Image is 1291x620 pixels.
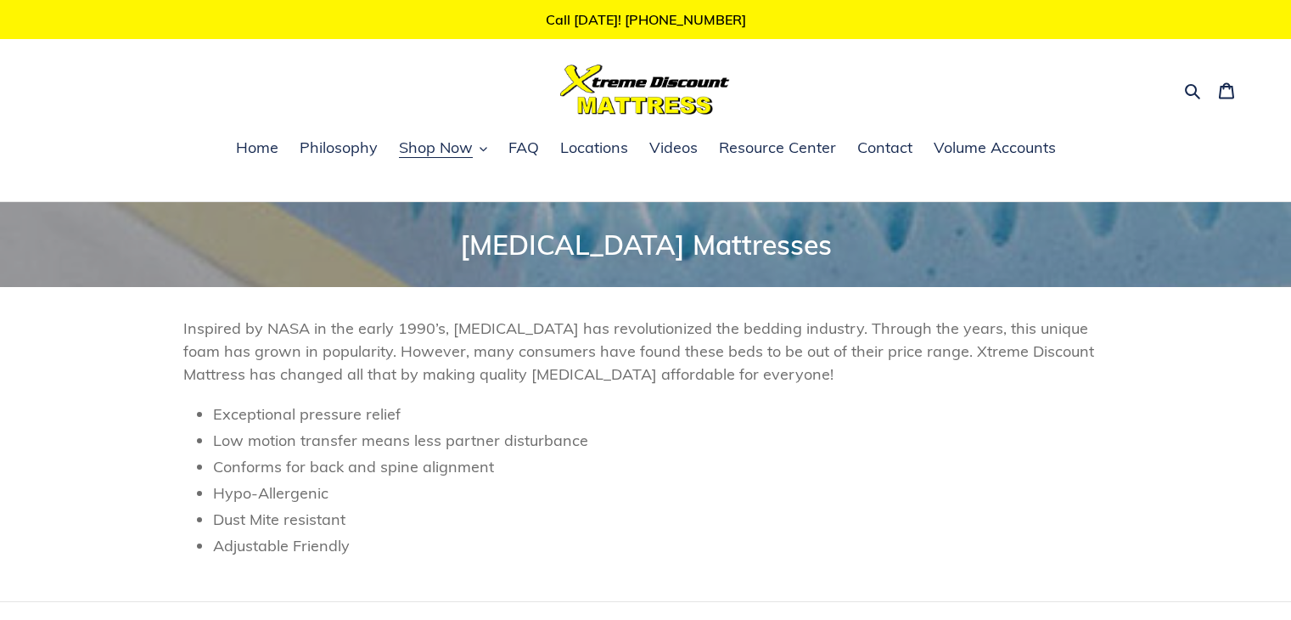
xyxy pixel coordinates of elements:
[390,136,496,161] button: Shop Now
[213,534,1109,557] li: Adjustable Friendly
[710,136,845,161] a: Resource Center
[183,317,1109,386] p: Inspired by NASA in the early 1990’s, [MEDICAL_DATA] has revolutionized the bedding industry. Thr...
[552,136,637,161] a: Locations
[399,138,473,158] span: Shop Now
[849,136,921,161] a: Contact
[560,65,730,115] img: Xtreme Discount Mattress
[236,138,278,158] span: Home
[213,455,1109,478] li: Conforms for back and spine alignment
[500,136,547,161] a: FAQ
[560,138,628,158] span: Locations
[300,138,378,158] span: Philosophy
[857,138,912,158] span: Contact
[934,138,1056,158] span: Volume Accounts
[649,138,698,158] span: Videos
[213,403,1109,426] li: Exceptional pressure relief
[227,136,287,161] a: Home
[291,136,386,161] a: Philosophy
[641,136,706,161] a: Videos
[925,136,1064,161] a: Volume Accounts
[213,508,1109,531] li: Dust Mite resistant
[460,228,832,262] span: [MEDICAL_DATA] Mattresses
[213,482,1109,504] li: Hypo-Allergenic
[508,138,539,158] span: FAQ
[719,138,836,158] span: Resource Center
[213,429,1109,452] li: Low motion transfer means less partner disturbance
